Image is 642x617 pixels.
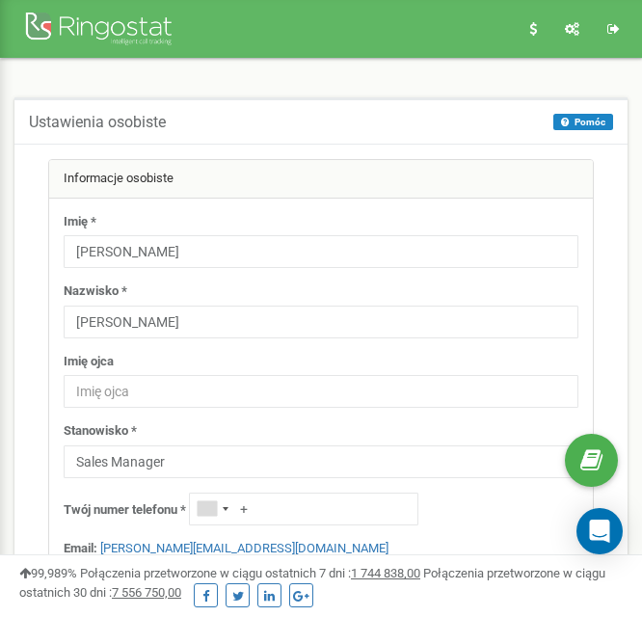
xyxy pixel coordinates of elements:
input: Nazwisko [64,306,578,338]
u: 7 556 750,00 [112,585,181,600]
div: Open Intercom Messenger [576,508,623,554]
div: Informacje osobiste [49,160,593,199]
div: Telephone country code [190,494,234,524]
h5: Ustawienia osobiste [29,114,166,131]
label: Imię * [64,213,96,231]
input: +1-800-555-55-55 [189,493,418,525]
strong: Email: [64,541,97,555]
input: Stanowisko [64,445,578,478]
label: Imię ojca [64,353,114,371]
input: Imię [64,235,578,268]
u: 1 744 838,00 [351,566,420,580]
label: Stanowisko * [64,422,137,441]
span: Połączenia przetworzone w ciągu ostatnich 7 dni : [80,566,420,580]
span: 99,989% [19,566,77,580]
button: Pomóc [553,114,613,130]
label: Twój numer telefonu * [64,501,186,520]
label: Nazwisko * [64,282,127,301]
input: Imię ojca [64,375,578,408]
a: [PERSON_NAME][EMAIL_ADDRESS][DOMAIN_NAME] [100,541,388,555]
